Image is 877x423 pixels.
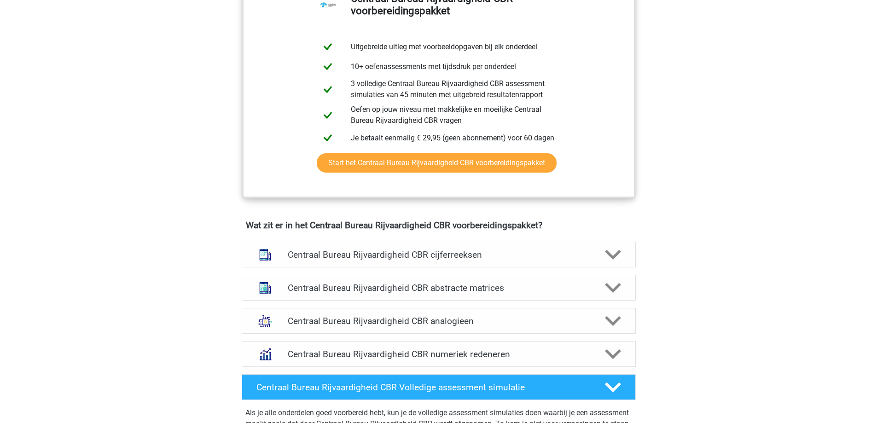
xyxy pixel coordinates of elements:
[238,242,639,267] a: cijferreeksen Centraal Bureau Rijvaardigheid CBR cijferreeksen
[253,276,277,300] img: abstracte matrices
[238,275,639,301] a: abstracte matrices Centraal Bureau Rijvaardigheid CBR abstracte matrices
[238,341,639,367] a: numeriek redeneren Centraal Bureau Rijvaardigheid CBR numeriek redeneren
[238,374,639,400] a: Centraal Bureau Rijvaardigheid CBR Volledige assessment simulatie
[256,382,590,393] h4: Centraal Bureau Rijvaardigheid CBR Volledige assessment simulatie
[246,220,632,231] h4: Wat zit er in het Centraal Bureau Rijvaardigheid CBR voorbereidingspakket?
[288,349,589,359] h4: Centraal Bureau Rijvaardigheid CBR numeriek redeneren
[288,283,589,293] h4: Centraal Bureau Rijvaardigheid CBR abstracte matrices
[317,153,557,173] a: Start het Centraal Bureau Rijvaardigheid CBR voorbereidingspakket
[253,342,277,366] img: numeriek redeneren
[288,316,589,326] h4: Centraal Bureau Rijvaardigheid CBR analogieen
[288,249,589,260] h4: Centraal Bureau Rijvaardigheid CBR cijferreeksen
[253,309,277,333] img: analogieen
[253,243,277,267] img: cijferreeksen
[238,308,639,334] a: analogieen Centraal Bureau Rijvaardigheid CBR analogieen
